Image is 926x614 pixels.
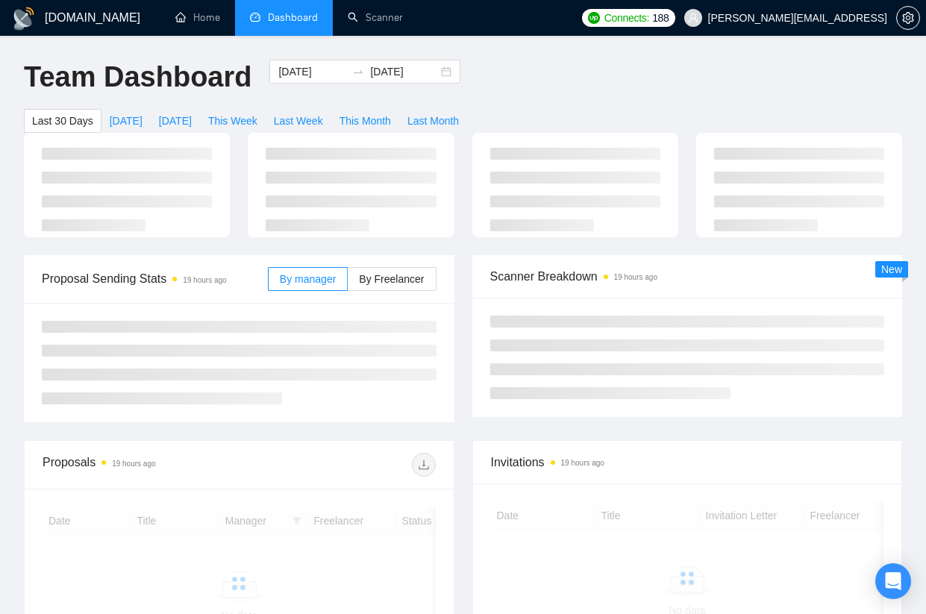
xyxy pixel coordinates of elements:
[331,109,399,133] button: This Month
[112,460,155,468] time: 19 hours ago
[614,273,657,281] time: 19 hours ago
[200,109,266,133] button: This Week
[896,12,920,24] a: setting
[604,10,649,26] span: Connects:
[42,269,268,288] span: Proposal Sending Stats
[101,109,151,133] button: [DATE]
[352,66,364,78] span: swap-right
[208,113,257,129] span: This Week
[491,453,884,472] span: Invitations
[151,109,200,133] button: [DATE]
[896,6,920,30] button: setting
[32,113,93,129] span: Last 30 Days
[490,267,885,286] span: Scanner Breakdown
[110,113,143,129] span: [DATE]
[159,113,192,129] span: [DATE]
[280,273,336,285] span: By manager
[348,11,403,24] a: searchScanner
[359,273,424,285] span: By Freelancer
[588,12,600,24] img: upwork-logo.png
[12,7,36,31] img: logo
[274,113,323,129] span: Last Week
[652,10,669,26] span: 188
[561,459,604,467] time: 19 hours ago
[688,13,698,23] span: user
[897,12,919,24] span: setting
[266,109,331,133] button: Last Week
[352,66,364,78] span: to
[278,63,346,80] input: Start date
[24,60,251,95] h1: Team Dashboard
[370,63,438,80] input: End date
[24,109,101,133] button: Last 30 Days
[399,109,467,133] button: Last Month
[875,563,911,599] div: Open Intercom Messenger
[340,113,391,129] span: This Month
[881,263,902,275] span: New
[250,12,260,22] span: dashboard
[175,11,220,24] a: homeHome
[183,276,226,284] time: 19 hours ago
[43,453,239,477] div: Proposals
[407,113,459,129] span: Last Month
[268,11,318,24] span: Dashboard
